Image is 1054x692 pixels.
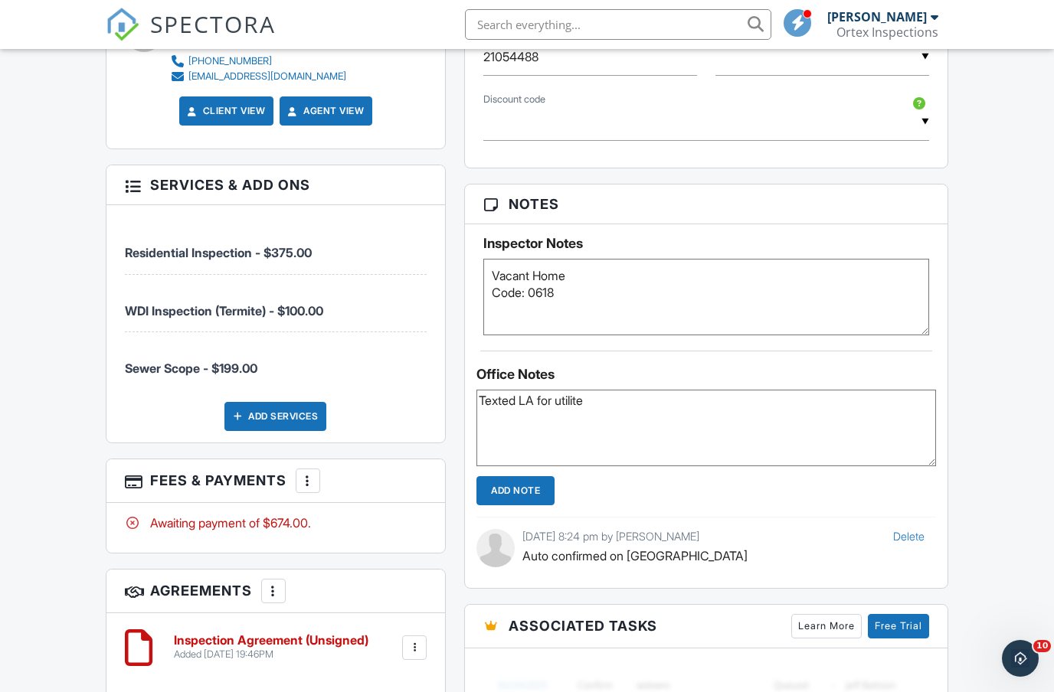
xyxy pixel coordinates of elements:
[476,529,515,567] img: default-user-f0147aede5fd5fa78ca7ade42f37bd4542148d508eef1c3d3ea960f66861d68b.jpg
[522,547,925,564] p: Auto confirmed on [GEOGRAPHIC_DATA]
[125,303,323,318] span: WDI Inspection (Termite) - $100.00
[125,332,427,389] li: Service: Sewer Scope
[509,615,657,636] span: Associated Tasks
[185,103,266,119] a: Client View
[483,93,545,106] label: Discount code
[106,21,276,53] a: SPECTORA
[616,530,699,543] span: [PERSON_NAME]
[125,361,257,376] span: Sewer Scope - $199.00
[893,530,925,543] a: Delete
[106,570,446,613] h3: Agreements
[224,402,326,431] div: Add Services
[106,165,446,205] h3: Services & Add ons
[125,514,427,531] div: Awaiting payment of $674.00.
[465,184,948,224] h3: Notes
[1033,640,1051,652] span: 10
[1002,640,1039,677] iframe: Intercom live chat
[170,69,346,84] a: [EMAIL_ADDRESS][DOMAIN_NAME]
[476,367,936,382] div: Office Notes
[601,530,613,543] span: by
[174,634,368,661] a: Inspection Agreement (Unsigned) Added [DATE] 19:46PM
[868,614,929,638] a: Free Trial
[476,476,555,505] input: Add Note
[106,8,139,41] img: The Best Home Inspection Software - Spectora
[125,275,427,332] li: Service: WDI Inspection (Termite)
[836,24,938,40] div: Ortex Inspections
[465,9,771,40] input: Search everything...
[522,530,598,543] span: [DATE] 8:24 pm
[170,54,346,69] a: [PHONE_NUMBER]
[827,9,927,24] div: [PERSON_NAME]
[150,8,276,40] span: SPECTORA
[174,648,368,661] div: Added [DATE] 19:46PM
[125,217,427,274] li: Service: Residential Inspection
[791,614,862,638] a: Learn More
[125,245,312,260] span: Residential Inspection - $375.00
[106,459,446,503] h3: Fees & Payments
[174,634,368,648] h6: Inspection Agreement (Unsigned)
[188,55,272,67] div: [PHONE_NUMBER]
[188,70,346,83] div: [EMAIL_ADDRESS][DOMAIN_NAME]
[285,103,364,119] a: Agent View
[483,236,929,251] h5: Inspector Notes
